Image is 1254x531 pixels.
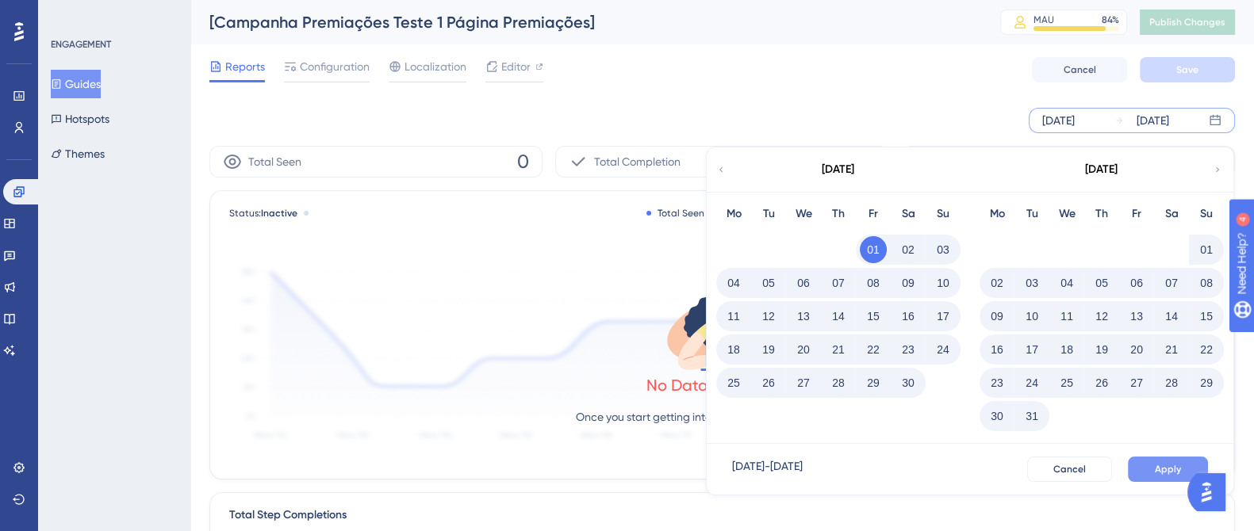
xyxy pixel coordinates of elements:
[1088,269,1115,296] button: 05
[1018,303,1045,330] button: 10
[1084,204,1119,223] div: Th
[856,204,891,223] div: Fr
[755,369,782,396] button: 26
[895,369,922,396] button: 30
[110,8,115,21] div: 4
[1053,336,1080,363] button: 18
[984,336,1010,363] button: 16
[821,204,856,223] div: Th
[646,207,704,220] div: Total Seen
[1187,468,1235,516] iframe: UserGuiding AI Assistant Launcher
[751,204,786,223] div: Tu
[1102,13,1119,26] div: 84 %
[405,57,466,76] span: Localization
[1049,204,1084,223] div: We
[1155,463,1181,476] span: Apply
[930,303,957,330] button: 17
[1128,457,1208,482] button: Apply
[501,57,531,76] span: Editor
[646,374,799,396] div: No Data to Show Yet
[825,336,852,363] button: 21
[1158,303,1185,330] button: 14
[860,269,887,296] button: 08
[755,336,782,363] button: 19
[1014,204,1049,223] div: Tu
[1193,236,1220,263] button: 01
[1193,336,1220,363] button: 22
[1088,336,1115,363] button: 19
[1032,57,1127,82] button: Cancel
[1042,111,1075,130] div: [DATE]
[1053,303,1080,330] button: 11
[825,303,852,330] button: 14
[895,336,922,363] button: 23
[790,336,817,363] button: 20
[1027,457,1112,482] button: Cancel
[1018,269,1045,296] button: 03
[1158,269,1185,296] button: 07
[790,303,817,330] button: 13
[1085,160,1118,179] div: [DATE]
[1193,269,1220,296] button: 08
[755,269,782,296] button: 05
[248,152,301,171] span: Total Seen
[930,236,957,263] button: 03
[1158,369,1185,396] button: 28
[786,204,821,223] div: We
[1140,10,1235,35] button: Publish Changes
[790,269,817,296] button: 06
[51,105,109,133] button: Hotspots
[1018,369,1045,396] button: 24
[860,369,887,396] button: 29
[720,336,747,363] button: 18
[1053,463,1086,476] span: Cancel
[1154,204,1189,223] div: Sa
[1033,13,1054,26] div: MAU
[517,149,529,174] span: 0
[790,369,817,396] button: 27
[720,269,747,296] button: 04
[895,269,922,296] button: 09
[1140,57,1235,82] button: Save
[926,204,961,223] div: Su
[716,204,751,223] div: Mo
[51,70,101,98] button: Guides
[300,57,370,76] span: Configuration
[1053,369,1080,396] button: 25
[930,336,957,363] button: 24
[1088,369,1115,396] button: 26
[1064,63,1096,76] span: Cancel
[1123,303,1150,330] button: 13
[825,369,852,396] button: 28
[755,303,782,330] button: 12
[930,269,957,296] button: 10
[822,160,854,179] div: [DATE]
[37,4,99,23] span: Need Help?
[860,336,887,363] button: 22
[576,407,869,426] p: Once you start getting interactions, they will be listed here
[1053,269,1080,296] button: 04
[825,269,852,296] button: 07
[720,369,747,396] button: 25
[1123,336,1150,363] button: 20
[984,369,1010,396] button: 23
[895,303,922,330] button: 16
[51,139,105,168] button: Themes
[594,152,681,171] span: Total Completion
[895,236,922,263] button: 02
[984,403,1010,430] button: 30
[225,57,265,76] span: Reports
[1189,204,1224,223] div: Su
[860,303,887,330] button: 15
[1123,369,1150,396] button: 27
[51,38,111,51] div: ENGAGEMENT
[984,269,1010,296] button: 02
[1137,111,1169,130] div: [DATE]
[1119,204,1154,223] div: Fr
[1176,63,1198,76] span: Save
[980,204,1014,223] div: Mo
[229,506,347,525] div: Total Step Completions
[229,207,297,220] span: Status:
[1018,403,1045,430] button: 31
